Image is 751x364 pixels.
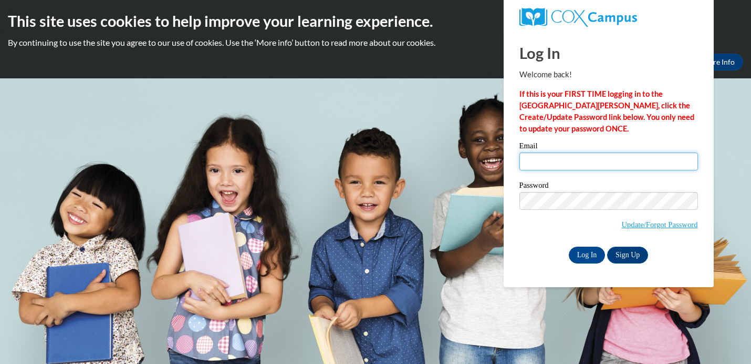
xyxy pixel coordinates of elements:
[519,181,698,192] label: Password
[607,247,648,264] a: Sign Up
[519,89,694,133] strong: If this is your FIRST TIME logging in to the [GEOGRAPHIC_DATA][PERSON_NAME], click the Create/Upd...
[569,247,606,264] input: Log In
[519,69,698,80] p: Welcome back!
[519,142,698,153] label: Email
[694,54,743,70] a: More Info
[8,37,743,48] p: By continuing to use the site you agree to our use of cookies. Use the ‘More info’ button to read...
[519,42,698,64] h1: Log In
[621,220,697,229] a: Update/Forgot Password
[8,11,743,32] h2: This site uses cookies to help improve your learning experience.
[519,8,698,27] a: COX Campus
[519,8,637,27] img: COX Campus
